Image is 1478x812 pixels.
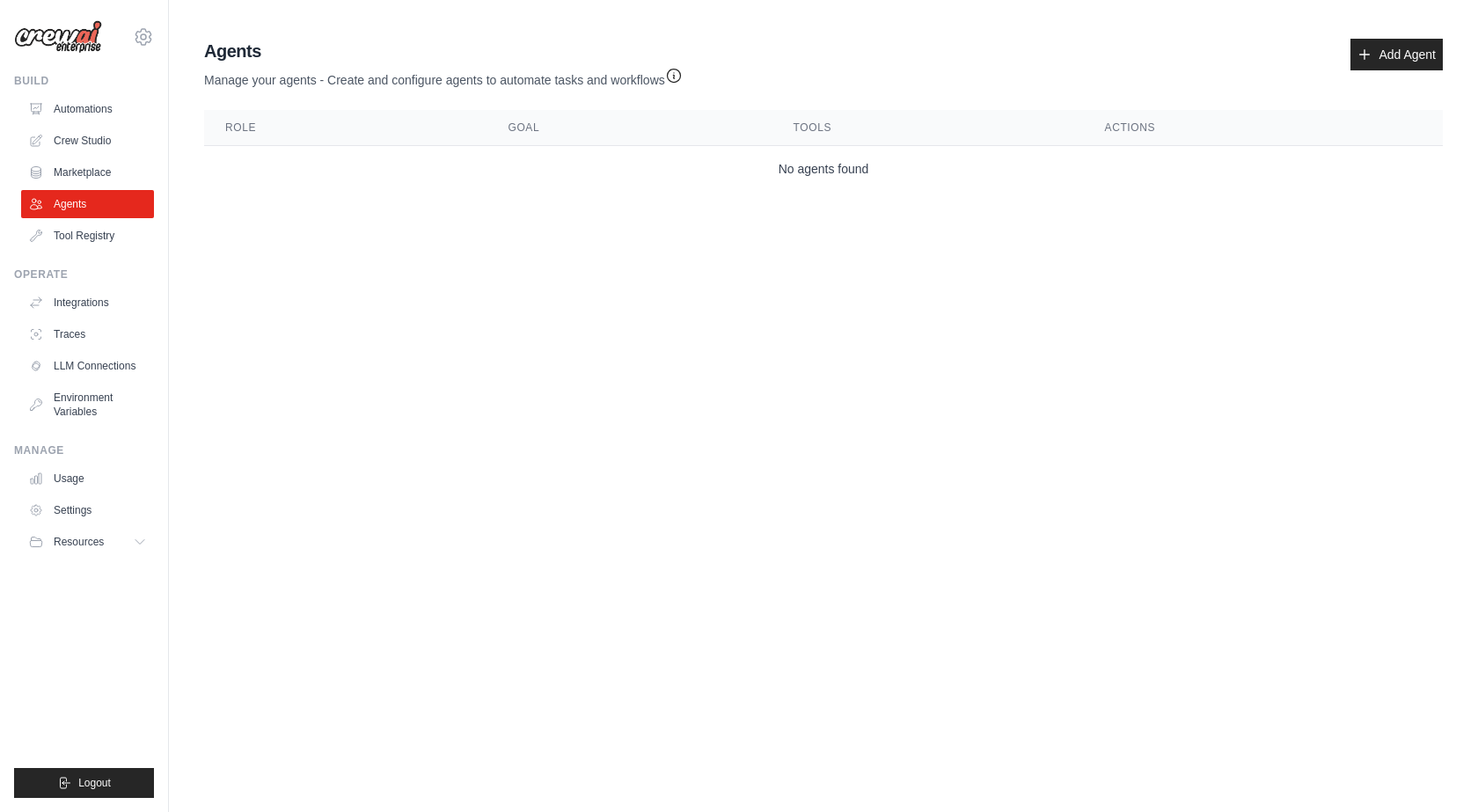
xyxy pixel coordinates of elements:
[772,110,1084,146] th: Tools
[21,158,154,187] a: Marketplace
[204,110,487,146] th: Role
[21,352,154,380] a: LLM Connections
[14,768,154,798] button: Logout
[21,222,154,250] a: Tool Registry
[21,528,154,556] button: Resources
[14,267,154,282] div: Operate
[204,39,683,63] h2: Agents
[14,443,154,457] div: Manage
[21,127,154,155] a: Crew Studio
[78,776,111,790] span: Logout
[21,289,154,317] a: Integrations
[21,465,154,493] a: Usage
[54,535,104,549] span: Resources
[21,320,154,348] a: Traces
[1084,110,1443,146] th: Actions
[204,63,683,89] p: Manage your agents - Create and configure agents to automate tasks and workflows
[14,20,102,54] img: Logo
[14,74,154,88] div: Build
[21,496,154,524] a: Settings
[21,190,154,218] a: Agents
[21,95,154,123] a: Automations
[487,110,772,146] th: Goal
[21,384,154,426] a: Environment Variables
[1350,39,1443,70] a: Add Agent
[204,146,1443,193] td: No agents found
